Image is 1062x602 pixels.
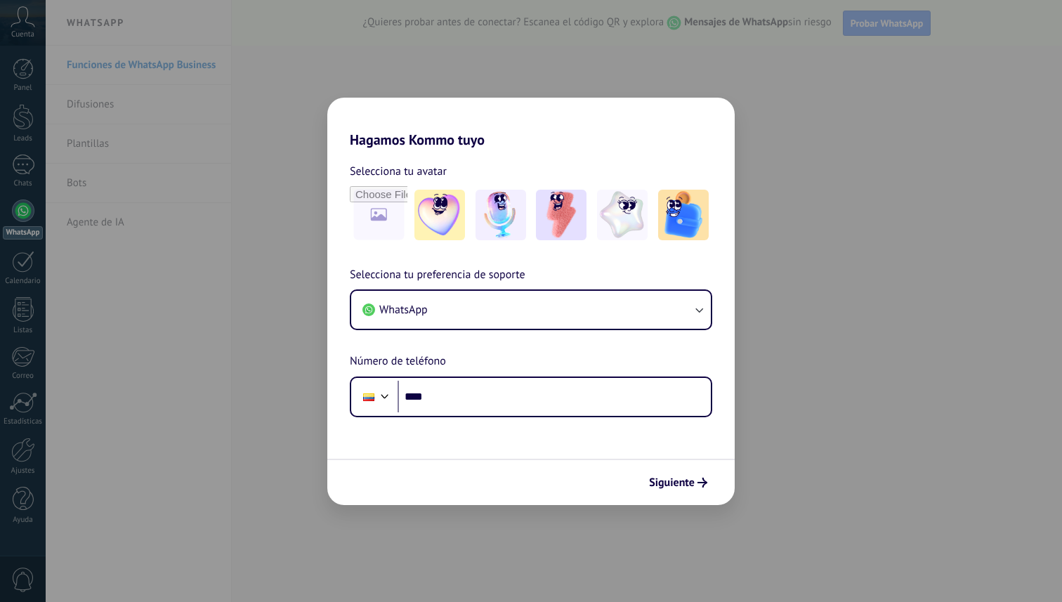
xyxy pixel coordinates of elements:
span: Número de teléfono [350,353,446,371]
button: Siguiente [643,471,714,495]
img: -2.jpeg [476,190,526,240]
span: Siguiente [649,478,695,488]
h2: Hagamos Kommo tuyo [327,98,735,148]
span: Selecciona tu avatar [350,162,447,181]
div: Ecuador: + 593 [355,382,382,412]
img: -4.jpeg [597,190,648,240]
button: WhatsApp [351,291,711,329]
span: Selecciona tu preferencia de soporte [350,266,525,284]
span: WhatsApp [379,303,428,317]
img: -3.jpeg [536,190,586,240]
img: -5.jpeg [658,190,709,240]
img: -1.jpeg [414,190,465,240]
